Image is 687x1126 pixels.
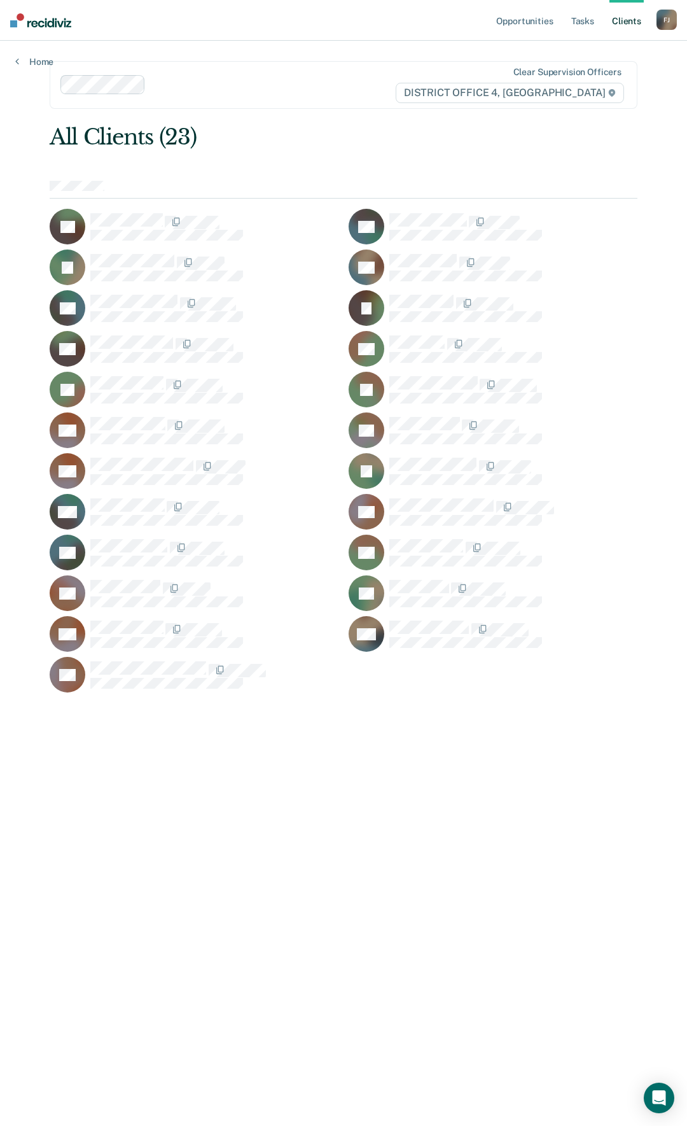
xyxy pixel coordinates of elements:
div: Open Intercom Messenger [644,1083,674,1113]
img: Recidiviz [10,13,71,27]
span: DISTRICT OFFICE 4, [GEOGRAPHIC_DATA] [396,83,624,103]
button: FJ [656,10,677,30]
div: Clear supervision officers [513,67,621,78]
div: All Clients (23) [50,124,520,150]
a: Home [15,56,53,67]
div: F J [656,10,677,30]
